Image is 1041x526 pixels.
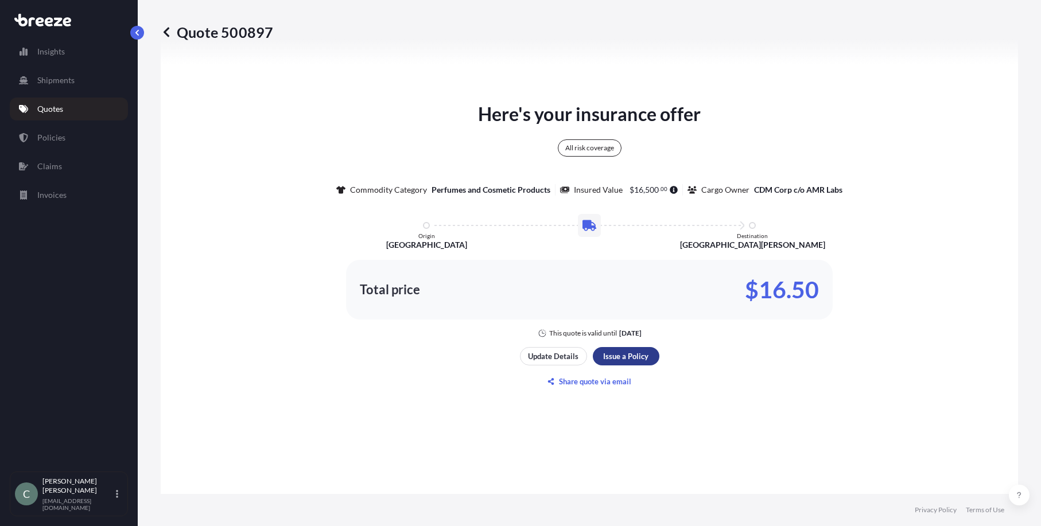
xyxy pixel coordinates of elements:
[23,488,30,500] span: C
[634,186,643,194] span: 16
[701,184,749,196] p: Cargo Owner
[10,155,128,178] a: Claims
[37,161,62,172] p: Claims
[10,126,128,149] a: Policies
[418,232,435,239] p: Origin
[478,100,701,128] p: Here's your insurance offer
[520,372,659,391] button: Share quote via email
[559,376,631,387] p: Share quote via email
[37,189,67,201] p: Invoices
[350,184,427,196] p: Commodity Category
[10,184,128,206] a: Invoices
[386,239,467,251] p: [GEOGRAPHIC_DATA]
[161,23,273,41] p: Quote 500897
[659,187,661,191] span: .
[10,69,128,92] a: Shipments
[10,40,128,63] a: Insights
[42,497,114,511] p: [EMAIL_ADDRESS][DOMAIN_NAME]
[37,132,65,143] p: Policies
[754,184,842,196] p: CDM Corp c/o AMR Labs
[37,75,75,86] p: Shipments
[10,98,128,120] a: Quotes
[549,329,617,338] p: This quote is valid until
[603,350,648,362] p: Issue a Policy
[619,329,642,338] p: [DATE]
[737,232,768,239] p: Destination
[432,184,550,196] p: Perfumes and Cosmetic Products
[680,239,825,251] p: [GEOGRAPHIC_DATA][PERSON_NAME]
[645,186,659,194] span: 500
[520,347,587,365] button: Update Details
[558,139,622,157] div: All risk coverage
[37,103,63,115] p: Quotes
[745,280,819,299] p: $16.50
[915,505,957,515] a: Privacy Policy
[643,186,645,194] span: ,
[574,184,623,196] p: Insured Value
[360,284,420,295] p: Total price
[528,350,578,362] p: Update Details
[966,505,1004,515] a: Terms of Use
[661,187,667,191] span: 00
[37,46,65,57] p: Insights
[630,186,634,194] span: $
[593,347,659,365] button: Issue a Policy
[42,477,114,495] p: [PERSON_NAME] [PERSON_NAME]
